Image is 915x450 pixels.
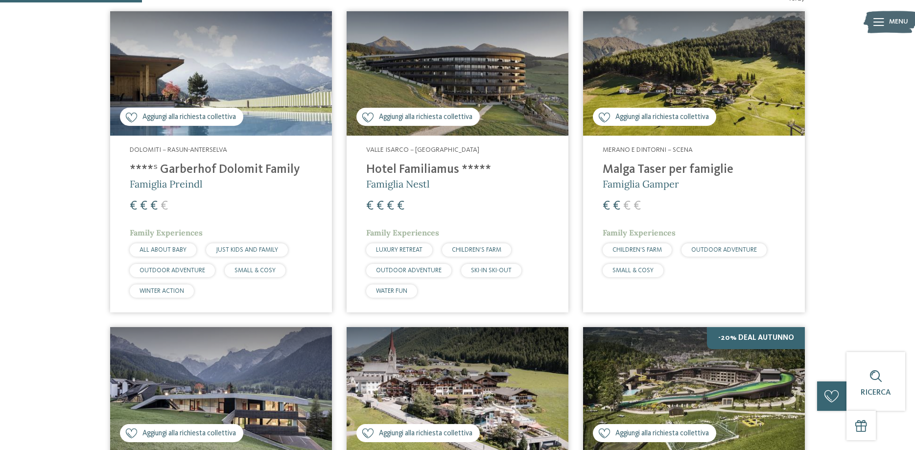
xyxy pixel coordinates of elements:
span: OUTDOOR ADVENTURE [376,267,442,274]
span: Famiglia Preindl [130,178,202,190]
img: Cercate un hotel per famiglie? Qui troverete solo i migliori! [583,11,805,136]
span: JUST KIDS AND FAMILY [216,247,278,253]
span: € [387,200,394,213]
span: ALL ABOUT BABY [140,247,187,253]
span: Famiglia Nestl [366,178,429,190]
span: LUXURY RETREAT [376,247,422,253]
span: Aggiungi alla richiesta collettiva [379,112,472,122]
span: SMALL & COSY [235,267,276,274]
img: Cercate un hotel per famiglie? Qui troverete solo i migliori! [110,11,332,136]
span: OUTDOOR ADVENTURE [691,247,757,253]
span: Ricerca [861,389,891,397]
span: Family Experiences [603,228,676,237]
span: SKI-IN SKI-OUT [471,267,512,274]
span: Merano e dintorni – Scena [603,146,693,153]
a: Cercate un hotel per famiglie? Qui troverete solo i migliori! Aggiungi alla richiesta collettiva ... [347,11,568,312]
h4: Malga Taser per famiglie [603,163,785,177]
span: Aggiungi alla richiesta collettiva [142,112,236,122]
span: CHILDREN’S FARM [452,247,501,253]
span: € [161,200,168,213]
span: € [633,200,641,213]
span: CHILDREN’S FARM [612,247,662,253]
span: OUTDOOR ADVENTURE [140,267,205,274]
span: Valle Isarco – [GEOGRAPHIC_DATA] [366,146,479,153]
span: Aggiungi alla richiesta collettiva [615,428,709,439]
span: € [376,200,384,213]
span: € [366,200,374,213]
span: Family Experiences [130,228,203,237]
span: WINTER ACTION [140,288,184,294]
span: Dolomiti – Rasun-Anterselva [130,146,227,153]
span: SMALL & COSY [612,267,654,274]
img: Cercate un hotel per famiglie? Qui troverete solo i migliori! [347,11,568,136]
span: Famiglia Gamper [603,178,679,190]
span: € [140,200,147,213]
span: Aggiungi alla richiesta collettiva [142,428,236,439]
a: Cercate un hotel per famiglie? Qui troverete solo i migliori! Aggiungi alla richiesta collettiva ... [583,11,805,312]
span: € [130,200,137,213]
a: Cercate un hotel per famiglie? Qui troverete solo i migliori! Aggiungi alla richiesta collettiva ... [110,11,332,312]
span: € [613,200,620,213]
h4: ****ˢ Garberhof Dolomit Family [130,163,312,177]
span: € [603,200,610,213]
span: Aggiungi alla richiesta collettiva [615,112,709,122]
span: Family Experiences [366,228,439,237]
span: WATER FUN [376,288,407,294]
span: € [623,200,631,213]
span: Aggiungi alla richiesta collettiva [379,428,472,439]
span: € [150,200,158,213]
span: € [397,200,404,213]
